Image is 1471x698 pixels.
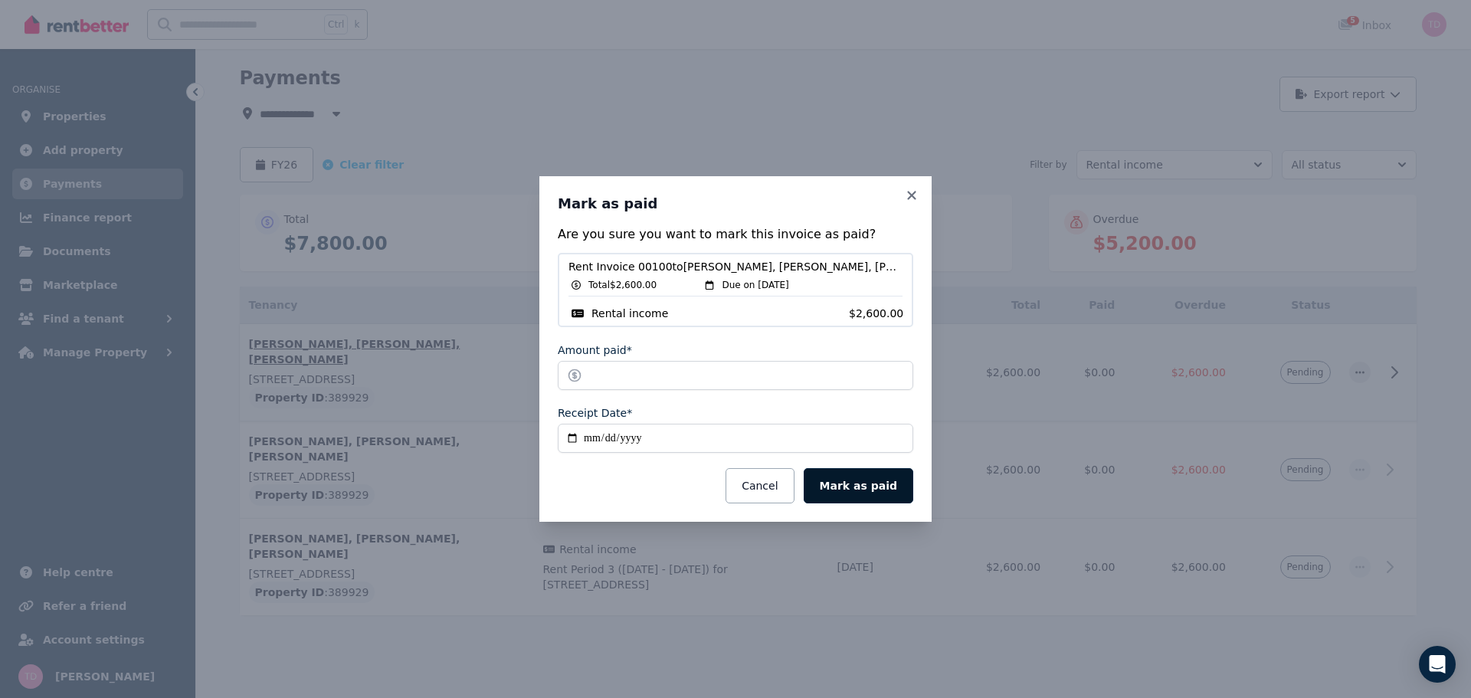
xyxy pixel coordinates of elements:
[804,468,913,503] button: Mark as paid
[1419,646,1456,683] div: Open Intercom Messenger
[722,279,788,291] span: Due on [DATE]
[588,279,657,291] span: Total $2,600.00
[558,405,632,421] label: Receipt Date*
[558,195,913,213] h3: Mark as paid
[558,225,913,244] p: Are you sure you want to mark this invoice as paid?
[726,468,794,503] button: Cancel
[591,306,668,321] span: Rental income
[558,342,632,358] label: Amount paid*
[849,306,903,321] span: $2,600.00
[568,259,903,274] span: Rent Invoice 00100 to [PERSON_NAME], [PERSON_NAME], [PERSON_NAME]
